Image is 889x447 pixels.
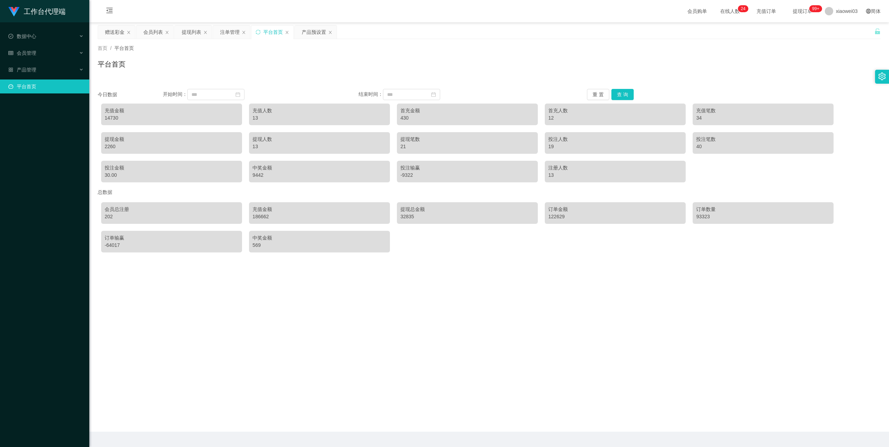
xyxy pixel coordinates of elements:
div: 充值笔数 [696,107,830,114]
div: 提现金额 [105,136,239,143]
i: 图标: table [8,51,13,55]
div: 今日数据 [98,91,163,98]
span: 充值订单 [753,9,779,14]
div: 提现人数 [253,136,386,143]
div: 赠送彩金 [105,25,125,39]
span: 提现订单 [789,9,816,14]
a: 图标: dashboard平台首页 [8,79,84,93]
h1: 工作台代理端 [24,0,66,23]
i: 图标: appstore-o [8,67,13,72]
div: 平台首页 [263,25,283,39]
i: 图标: calendar [235,92,240,97]
i: 图标: close [328,30,332,35]
div: 充值金额 [105,107,239,114]
span: 在线人数 [717,9,743,14]
div: 122629 [548,213,682,220]
div: 中奖金额 [253,234,386,242]
div: 186662 [253,213,386,220]
img: logo.9652507e.png [8,7,20,17]
div: 投注金额 [105,164,239,172]
div: 投注笔数 [696,136,830,143]
div: 提现笔数 [400,136,534,143]
i: 图标: close [127,30,131,35]
div: -9322 [400,172,534,179]
span: / [110,45,112,51]
p: 2 [741,5,743,12]
div: 12 [548,114,682,122]
div: 13 [253,143,386,150]
div: 产品预设置 [302,25,326,39]
sup: 24 [738,5,748,12]
div: 会员总注册 [105,206,239,213]
div: 中奖金额 [253,164,386,172]
span: 开始时间： [163,91,187,97]
i: 图标: setting [878,73,886,80]
span: 会员管理 [8,50,36,56]
div: 会员列表 [143,25,163,39]
div: 投注人数 [548,136,682,143]
i: 图标: close [242,30,246,35]
i: 图标: sync [256,30,261,35]
button: 重 置 [587,89,609,100]
i: 图标: global [866,9,871,14]
span: 首页 [98,45,107,51]
span: 平台首页 [114,45,134,51]
div: 569 [253,242,386,249]
div: 订单数量 [696,206,830,213]
span: 数据中心 [8,33,36,39]
button: 查 询 [611,89,634,100]
i: 图标: close [285,30,289,35]
div: 202 [105,213,239,220]
span: 结束时间： [359,91,383,97]
div: 9442 [253,172,386,179]
div: 93323 [696,213,830,220]
div: 首充金额 [400,107,534,114]
div: 注册人数 [548,164,682,172]
div: 充值人数 [253,107,386,114]
div: 21 [400,143,534,150]
sup: 1065 [809,5,822,12]
div: 总数据 [98,186,881,199]
a: 工作台代理端 [8,8,66,14]
i: 图标: close [165,30,169,35]
div: 13 [253,114,386,122]
div: 提现总金额 [400,206,534,213]
div: 34 [696,114,830,122]
div: 13 [548,172,682,179]
i: 图标: calendar [431,92,436,97]
i: 图标: close [203,30,208,35]
div: 40 [696,143,830,150]
div: 订单金额 [548,206,682,213]
i: 图标: menu-fold [98,0,121,23]
div: 首充人数 [548,107,682,114]
div: 32835 [400,213,534,220]
div: 充值金额 [253,206,386,213]
span: 产品管理 [8,67,36,73]
div: 注单管理 [220,25,240,39]
div: -64017 [105,242,239,249]
div: 14730 [105,114,239,122]
div: 19 [548,143,682,150]
div: 订单输赢 [105,234,239,242]
div: 提现列表 [182,25,201,39]
div: 2260 [105,143,239,150]
div: 投注输赢 [400,164,534,172]
h1: 平台首页 [98,59,126,69]
div: 30.00 [105,172,239,179]
p: 4 [743,5,746,12]
i: 图标: check-circle-o [8,34,13,39]
i: 图标: unlock [874,28,881,35]
div: 430 [400,114,534,122]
